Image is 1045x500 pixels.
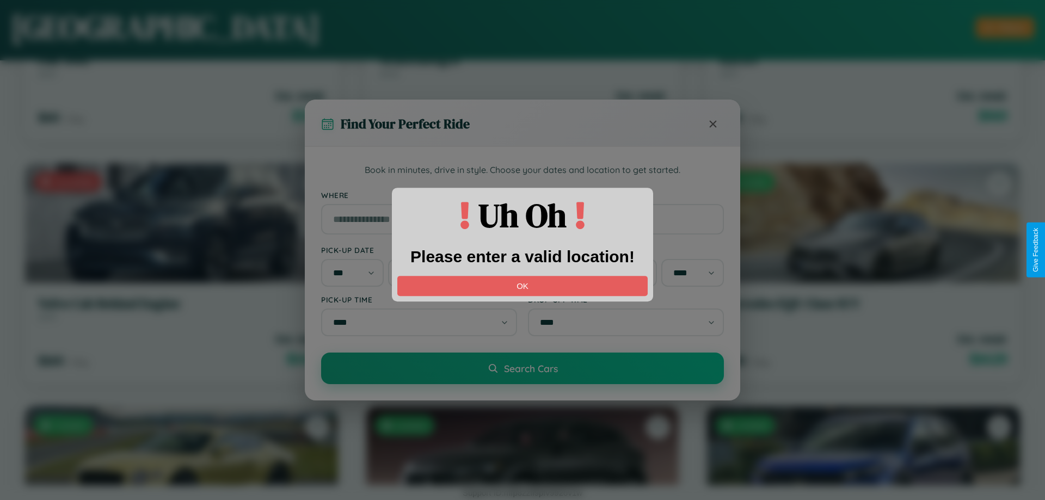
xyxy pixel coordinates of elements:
[321,190,724,200] label: Where
[321,245,517,255] label: Pick-up Date
[528,245,724,255] label: Drop-off Date
[321,295,517,304] label: Pick-up Time
[528,295,724,304] label: Drop-off Time
[504,362,558,374] span: Search Cars
[341,115,470,133] h3: Find Your Perfect Ride
[321,163,724,177] p: Book in minutes, drive in style. Choose your dates and location to get started.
